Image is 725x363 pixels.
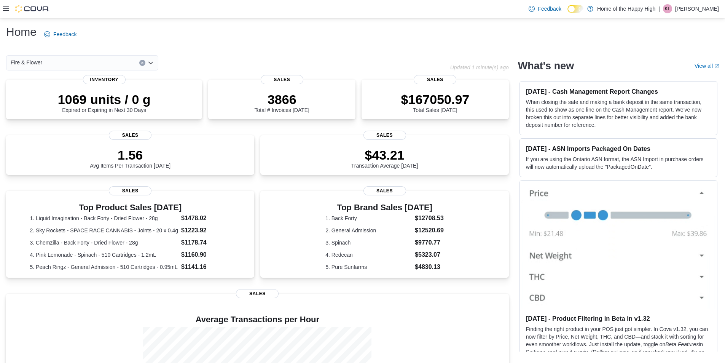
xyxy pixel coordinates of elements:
[401,92,470,107] p: $167050.97
[83,75,126,84] span: Inventory
[526,88,711,95] h3: [DATE] - Cash Management Report Changes
[181,238,231,247] dd: $1178.74
[675,4,719,13] p: [PERSON_NAME]
[236,289,279,298] span: Sales
[325,239,412,246] dt: 3. Spinach
[325,203,444,212] h3: Top Brand Sales [DATE]
[53,30,76,38] span: Feedback
[695,63,719,69] a: View allExternal link
[58,92,151,113] div: Expired or Expiring in Next 30 Days
[181,226,231,235] dd: $1223.92
[450,64,509,70] p: Updated 1 minute(s) ago
[415,250,444,259] dd: $5323.07
[597,4,655,13] p: Home of the Happy High
[415,226,444,235] dd: $12520.69
[90,147,170,163] p: 1.56
[538,5,561,13] span: Feedback
[351,147,418,169] div: Transaction Average [DATE]
[363,131,406,140] span: Sales
[109,131,151,140] span: Sales
[6,24,37,40] h1: Home
[363,186,406,195] span: Sales
[11,58,42,67] span: Fire & Flower
[526,98,711,129] p: When closing the safe and making a bank deposit in the same transaction, this used to show as one...
[261,75,303,84] span: Sales
[415,238,444,247] dd: $9770.77
[30,214,178,222] dt: 1. Liquid Imagination - Back Forty - Dried Flower - 28g
[351,147,418,163] p: $43.21
[30,239,178,246] dt: 3. Chemzilla - Back Forty - Dried Flower - 28g
[58,92,151,107] p: 1069 units / 0 g
[415,262,444,272] dd: $4830.13
[30,251,178,259] dt: 4. Pink Lemonade - Spinach - 510 Cartridges - 1.2mL
[526,155,711,171] p: If you are using the Ontario ASN format, the ASN Import in purchase orders will now automatically...
[41,27,80,42] a: Feedback
[139,60,145,66] button: Clear input
[526,1,564,16] a: Feedback
[663,4,672,13] div: Kiera Laughton
[181,250,231,259] dd: $1160.90
[148,60,154,66] button: Open list of options
[90,147,170,169] div: Avg Items Per Transaction [DATE]
[325,214,412,222] dt: 1. Back Forty
[325,227,412,234] dt: 2. General Admission
[325,251,412,259] dt: 4. Redecan
[30,263,178,271] dt: 5. Peach Ringz - General Admission - 510 Cartridges - 0.95mL
[325,263,412,271] dt: 5. Pure Sunfarms
[567,5,583,13] input: Dark Mode
[526,145,711,152] h3: [DATE] - ASN Imports Packaged On Dates
[415,214,444,223] dd: $12708.53
[401,92,470,113] div: Total Sales [DATE]
[12,315,503,324] h4: Average Transactions per Hour
[518,60,574,72] h2: What's new
[181,262,231,272] dd: $1141.16
[255,92,309,107] p: 3866
[255,92,309,113] div: Total # Invoices [DATE]
[665,341,699,347] em: Beta Features
[414,75,456,84] span: Sales
[665,4,671,13] span: KL
[30,227,178,234] dt: 2. Sky Rockets - SPACE RACE CANNABIS - Joints - 20 x 0.4g
[181,214,231,223] dd: $1478.02
[109,186,151,195] span: Sales
[526,315,711,322] h3: [DATE] - Product Filtering in Beta in v1.32
[15,5,49,13] img: Cova
[658,4,660,13] p: |
[714,64,719,69] svg: External link
[30,203,230,212] h3: Top Product Sales [DATE]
